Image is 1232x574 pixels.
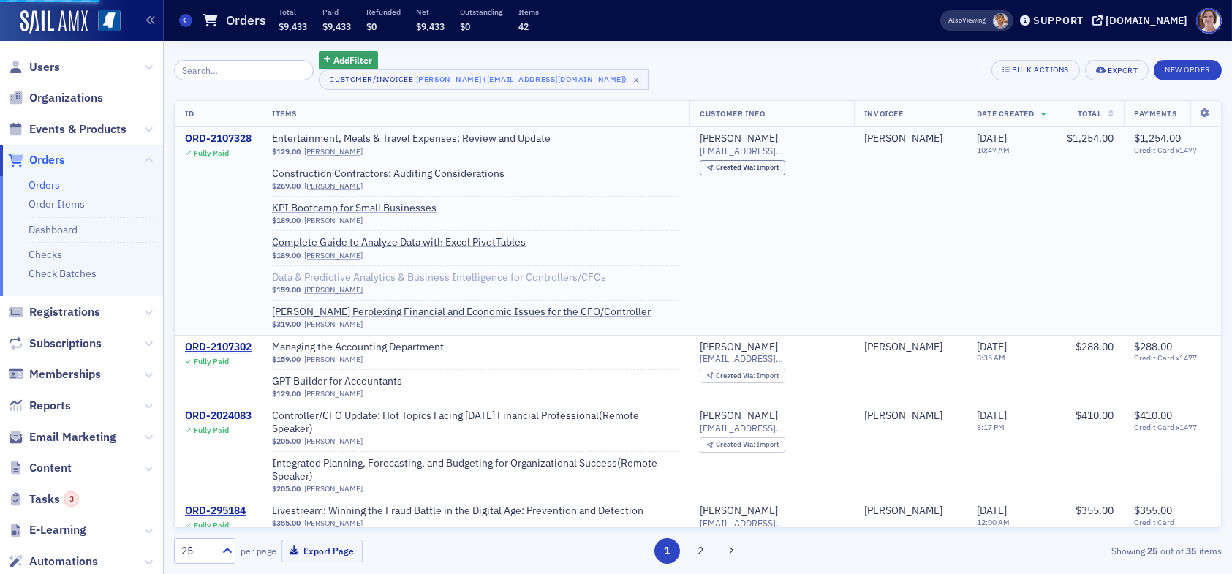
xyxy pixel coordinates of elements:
[977,352,1005,363] time: 8:35 AM
[272,132,551,146] a: Entertainment, Meals & Travel Expenses: Review and Update
[1076,409,1114,422] span: $410.00
[716,371,757,380] span: Created Via :
[322,7,351,17] p: Paid
[272,437,301,446] span: $205.00
[518,20,529,32] span: 42
[29,197,85,211] a: Order Items
[716,162,757,172] span: Created Via :
[29,304,100,320] span: Registrations
[272,216,301,225] span: $189.00
[272,505,643,518] a: Livestream: Winning the Fraud Battle in the Digital Age: Prevention and Detection
[304,389,363,399] a: [PERSON_NAME]
[304,181,363,191] a: [PERSON_NAME]
[185,505,246,518] a: ORD-295184
[272,375,456,388] a: GPT Builder for Accountants
[181,543,213,559] div: 25
[993,13,1008,29] span: Stephanie Edwards
[864,132,942,146] a: [PERSON_NAME]
[864,341,942,354] a: [PERSON_NAME]
[991,60,1080,80] button: Bulk Actions
[29,248,62,261] a: Checks
[700,518,844,529] span: [EMAIL_ADDRESS][DOMAIN_NAME]
[977,145,1010,155] time: 10:47 AM
[272,251,301,260] span: $189.00
[1184,544,1199,557] strong: 35
[700,146,844,156] span: [EMAIL_ADDRESS][DOMAIN_NAME]
[416,7,445,17] p: Net
[29,398,71,414] span: Reports
[8,336,102,352] a: Subscriptions
[1134,353,1211,363] span: Credit Card x1477
[1134,340,1172,353] span: $288.00
[8,90,103,106] a: Organizations
[304,355,363,364] a: [PERSON_NAME]
[304,518,363,528] a: [PERSON_NAME]
[8,152,65,168] a: Orders
[304,320,363,329] a: [PERSON_NAME]
[1134,146,1211,155] span: Credit Card x1477
[1134,409,1172,422] span: $410.00
[333,53,372,67] span: Add Filter
[977,108,1034,118] span: Date Created
[864,341,956,354] span: Matt Thiel
[883,544,1222,557] div: Showing out of items
[98,10,121,32] img: SailAMX
[8,121,126,137] a: Events & Products
[194,426,229,435] div: Fully Paid
[272,236,526,249] a: Complete Guide to Analyze Data with Excel PivotTables
[29,554,98,570] span: Automations
[272,202,456,215] a: KPI Bootcamp for Small Businesses
[8,398,71,414] a: Reports
[272,271,606,284] a: Data & Predictive Analytics & Business Intelligence for Controllers/CFOs
[700,369,785,384] div: Created Via: Import
[272,409,679,435] a: Controller/CFO Update: Hot Topics Facing [DATE] Financial Professional(Remote Speaker)
[194,357,229,366] div: Fully Paid
[716,441,779,449] div: Import
[29,522,86,538] span: E-Learning
[279,7,307,17] p: Total
[864,505,942,518] a: [PERSON_NAME]
[864,108,903,118] span: Invoicee
[319,51,379,69] button: AddFilter
[864,409,956,423] span: Matt Thiel
[272,167,504,181] a: Construction Contractors: Auditing Considerations
[304,147,363,156] a: [PERSON_NAME]
[8,554,98,570] a: Automations
[272,147,301,156] span: $129.00
[29,152,65,168] span: Orders
[977,517,1010,527] time: 12:00 AM
[977,422,1005,432] time: 3:17 PM
[29,429,116,445] span: Email Marketing
[1012,66,1069,74] div: Bulk Actions
[226,12,266,29] h1: Orders
[716,439,757,449] span: Created Via :
[700,409,778,423] a: [PERSON_NAME]
[29,90,103,106] span: Organizations
[460,7,503,17] p: Outstanding
[1196,8,1222,34] span: Profile
[700,353,844,364] span: [EMAIL_ADDRESS][DOMAIN_NAME]
[700,505,778,518] a: [PERSON_NAME]
[272,108,297,118] span: Items
[1106,14,1187,27] div: [DOMAIN_NAME]
[864,409,942,423] a: [PERSON_NAME]
[272,341,456,354] span: Managing the Accounting Department
[416,20,445,32] span: $9,433
[272,409,679,435] span: Controller/CFO Update: Hot Topics Facing Today's Financial Professional(Remote Speaker)
[29,223,78,236] a: Dashboard
[8,429,116,445] a: Email Marketing
[272,181,301,191] span: $269.00
[864,505,956,518] span: Matt Thiel
[29,121,126,137] span: Events & Products
[29,336,102,352] span: Subscriptions
[281,540,363,562] button: Export Page
[8,59,60,75] a: Users
[1092,15,1193,26] button: [DOMAIN_NAME]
